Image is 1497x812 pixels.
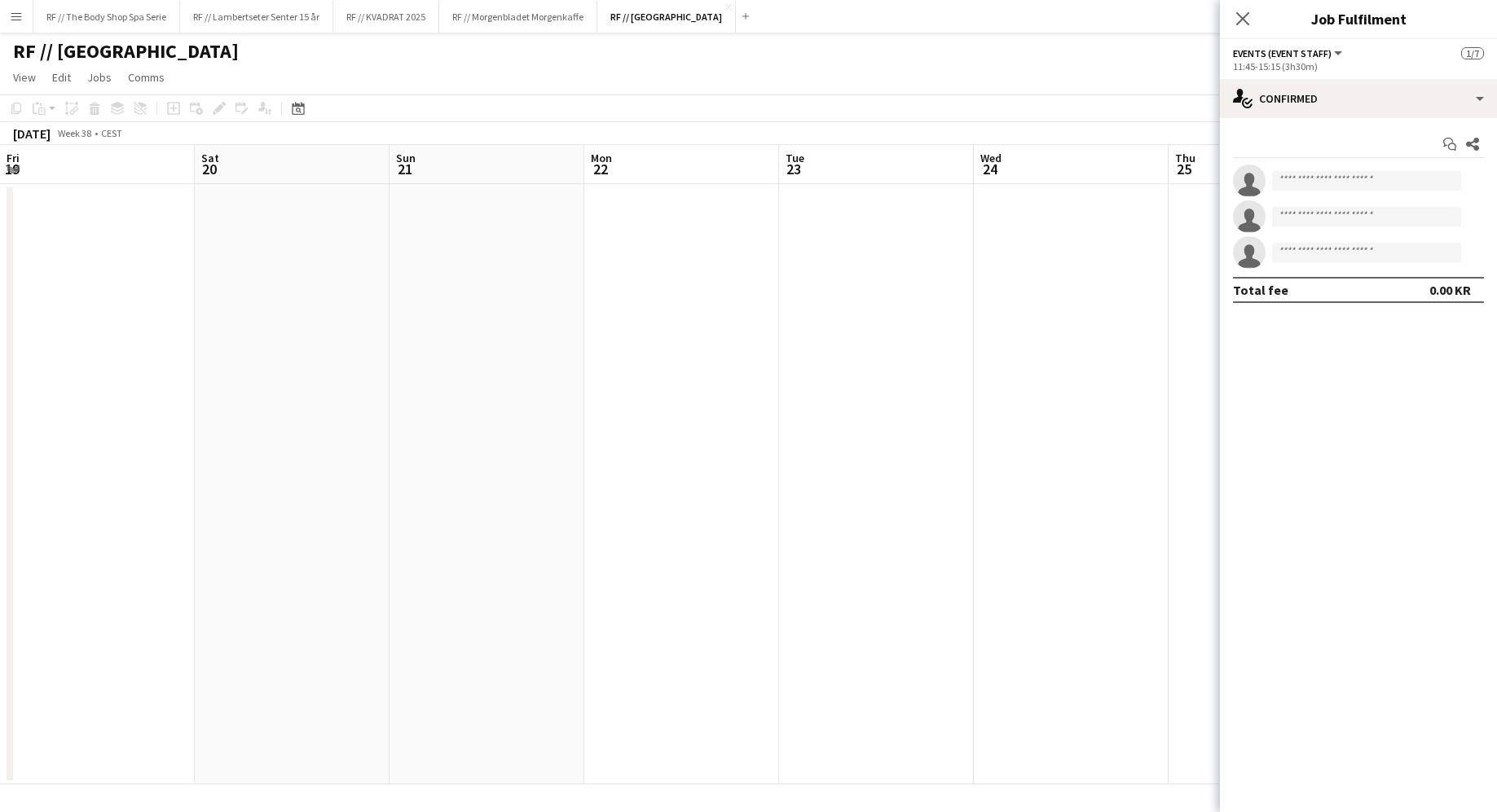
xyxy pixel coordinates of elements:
div: 0.00 KR [1429,282,1471,298]
button: RF // Lambertseter Senter 15 år [180,1,333,33]
span: Week 38 [54,127,95,139]
button: RF // The Body Shop Spa Serie [33,1,180,33]
span: 25 [1173,160,1195,178]
a: View [7,67,42,88]
h3: Job Fulfilment [1220,8,1497,29]
span: 1/7 [1461,47,1484,59]
span: 19 [4,160,20,178]
span: 20 [199,160,219,178]
button: RF // [GEOGRAPHIC_DATA] [597,1,736,33]
span: View [13,70,36,85]
span: Fri [7,151,20,165]
div: CEST [101,127,122,139]
a: Edit [46,67,77,88]
button: RF // Morgenbladet Morgenkaffe [439,1,597,33]
span: Events (Event Staff) [1233,47,1332,59]
a: Jobs [81,67,118,88]
span: Comms [128,70,165,85]
span: Mon [591,151,612,165]
span: 24 [978,160,1002,178]
div: Total fee [1233,282,1288,298]
span: 21 [394,160,416,178]
span: Sat [201,151,219,165]
span: Jobs [87,70,112,85]
button: Events (Event Staff) [1233,47,1345,59]
div: Confirmed [1220,79,1497,118]
h1: RF // [GEOGRAPHIC_DATA] [13,39,239,64]
span: Sun [396,151,416,165]
span: 23 [783,160,804,178]
span: Edit [52,70,71,85]
span: Tue [786,151,804,165]
span: 22 [588,160,612,178]
span: Thu [1175,151,1195,165]
button: RF // KVADRAT 2025 [333,1,439,33]
div: [DATE] [13,125,51,142]
span: Wed [980,151,1002,165]
a: Comms [121,67,171,88]
div: 11:45-15:15 (3h30m) [1233,60,1484,72]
